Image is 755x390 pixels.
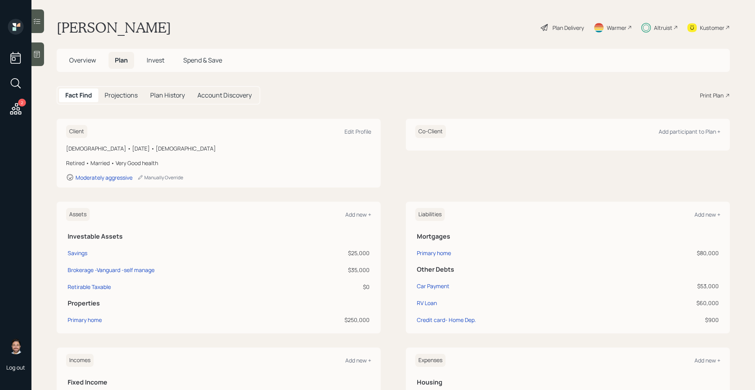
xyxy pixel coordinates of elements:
div: $53,000 [633,282,719,290]
div: Print Plan [700,91,724,99]
div: Log out [6,364,25,371]
div: $900 [633,316,719,324]
h6: Client [66,125,87,138]
div: Savings [68,249,87,257]
h5: Projections [105,92,138,99]
h1: [PERSON_NAME] [57,19,171,36]
div: Add new + [345,357,371,364]
h6: Liabilities [415,208,445,221]
div: $250,000 [300,316,370,324]
div: Edit Profile [344,128,371,135]
div: Kustomer [700,24,724,32]
h5: Other Debts [417,266,719,273]
span: Plan [115,56,128,64]
div: Primary home [417,249,451,257]
h5: Account Discovery [197,92,252,99]
h5: Mortgages [417,233,719,240]
div: $25,000 [300,249,370,257]
div: Manually Override [137,174,183,181]
div: Plan Delivery [552,24,584,32]
div: Add new + [345,211,371,218]
div: Credit card- Home Dep. [417,316,476,324]
div: RV Loan [417,299,437,307]
h6: Co-Client [415,125,446,138]
div: Retirable Taxable [68,283,111,291]
div: Add participant to Plan + [659,128,720,135]
h6: Incomes [66,354,94,367]
div: Retired • Married • Very Good health [66,159,371,167]
h5: Fixed Income [68,379,370,386]
span: Overview [69,56,96,64]
h5: Fact Find [65,92,92,99]
div: 2 [18,99,26,107]
div: Moderately aggressive [75,174,133,181]
h6: Assets [66,208,90,221]
div: Add new + [694,211,720,218]
div: Brokerage -Vanguard -self manage [68,266,155,274]
h5: Investable Assets [68,233,370,240]
div: $35,000 [300,266,370,274]
span: Spend & Save [183,56,222,64]
div: $80,000 [633,249,719,257]
h5: Housing [417,379,719,386]
h5: Plan History [150,92,185,99]
div: Add new + [694,357,720,364]
img: michael-russo-headshot.png [8,338,24,354]
h6: Expenses [415,354,446,367]
span: Invest [147,56,164,64]
div: [DEMOGRAPHIC_DATA] • [DATE] • [DEMOGRAPHIC_DATA] [66,144,371,153]
div: $0 [300,283,370,291]
div: $60,000 [633,299,719,307]
div: Car Payment [417,282,449,290]
div: Primary home [68,316,102,324]
h5: Properties [68,300,370,307]
div: Altruist [654,24,672,32]
div: Warmer [607,24,626,32]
